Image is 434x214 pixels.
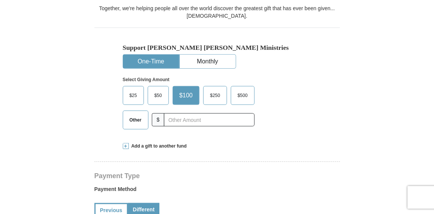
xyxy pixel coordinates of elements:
span: $100 [176,90,197,101]
input: Other Amount [164,113,254,126]
label: Payment Method [94,185,340,197]
span: $50 [151,90,166,101]
button: Monthly [180,55,236,69]
div: Together, we're helping people all over the world discover the greatest gift that has ever been g... [94,5,340,20]
span: Add a gift to another fund [129,143,187,149]
span: $250 [206,90,224,101]
span: $500 [234,90,252,101]
button: One-Time [123,55,179,69]
span: $ [152,113,165,126]
span: $25 [126,90,141,101]
span: Other [126,114,145,126]
h5: Support [PERSON_NAME] [PERSON_NAME] Ministries [123,44,312,52]
strong: Select Giving Amount [123,77,170,82]
h4: Payment Type [94,173,340,179]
